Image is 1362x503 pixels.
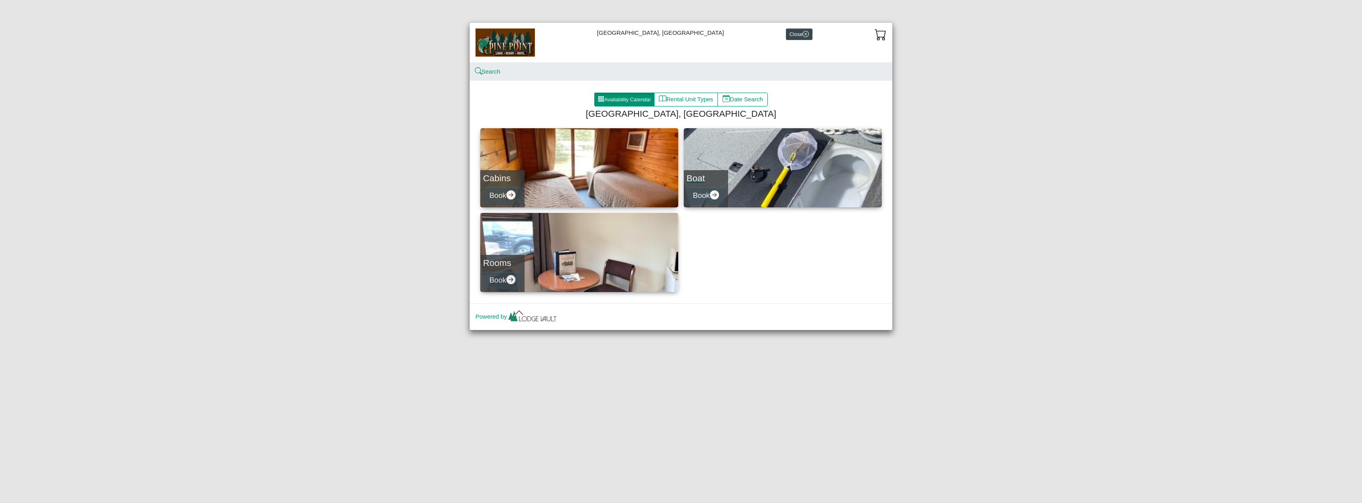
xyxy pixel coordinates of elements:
h4: Cabins [483,173,522,184]
button: calendar dateDate Search [717,93,768,107]
h4: [GEOGRAPHIC_DATA], [GEOGRAPHIC_DATA] [483,108,879,119]
button: Bookarrow right circle fill [483,271,522,289]
button: grid3x3 gap fillAvailability Calendar [594,93,654,107]
h4: Boat [687,173,725,184]
svg: calendar date [723,95,730,102]
svg: arrow right circle fill [710,190,719,199]
img: lv-small.ca335149.png [507,308,558,326]
svg: arrow right circle fill [506,275,516,284]
button: bookRental Unit Types [654,93,718,107]
svg: x circle [803,31,809,37]
svg: cart [875,28,886,40]
svg: arrow right circle fill [506,190,516,199]
a: Powered by [476,313,558,320]
a: searchSearch [476,68,500,75]
button: Closex circle [786,28,812,40]
img: b144ff98-a7e1-49bd-98da-e9ae77355310.jpg [476,28,535,56]
svg: book [659,95,666,102]
button: Bookarrow right circle fill [483,187,522,205]
div: [GEOGRAPHIC_DATA], [GEOGRAPHIC_DATA] [470,23,892,63]
svg: grid3x3 gap fill [598,96,604,102]
button: Bookarrow right circle fill [687,187,725,205]
svg: search [476,68,481,74]
h4: Rooms [483,258,522,268]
